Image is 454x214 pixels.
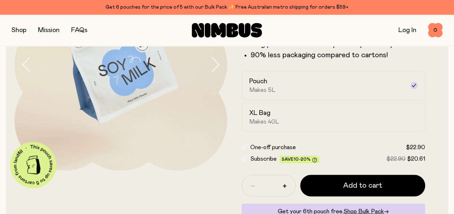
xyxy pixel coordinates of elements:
span: Subscribe [250,156,277,162]
span: $22.90 [386,156,406,162]
a: Log In [398,27,416,34]
a: FAQs [71,27,87,34]
p: 90% less packaging compared to cartons! [251,51,425,59]
span: $22.90 [406,144,425,150]
span: 10-20% [294,157,311,161]
h2: XL Bag [249,109,271,117]
span: Makes 5L [249,86,276,94]
a: Mission [38,27,60,34]
button: Add to cart [300,175,425,196]
span: Add to cart [343,180,382,191]
button: 0 [428,23,442,37]
span: Save [282,157,317,162]
span: One-off purchase [250,144,296,150]
div: Get 6 pouches for the price of 5 with our Bulk Pack ✨ Free Australian metro shipping for orders $59+ [12,3,442,12]
span: $20.61 [407,156,425,162]
h2: Pouch [249,77,267,86]
span: Makes 40L [249,118,279,125]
